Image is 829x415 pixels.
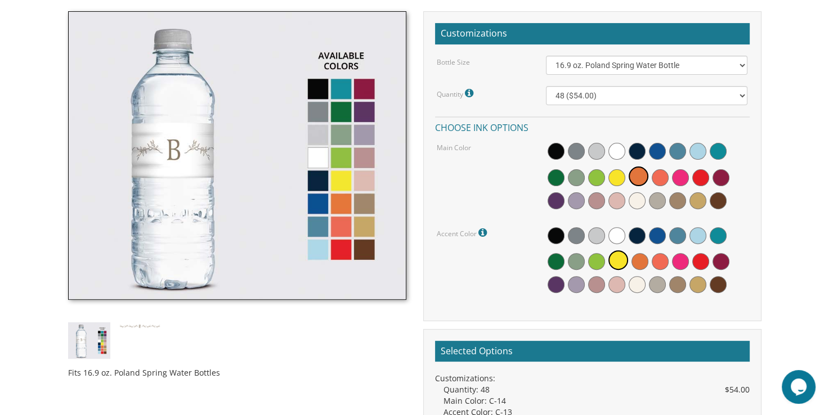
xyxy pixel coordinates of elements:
div: Main Color: C-14 [443,395,750,407]
img: strip5.jpg [119,322,161,330]
div: Customizations: [435,373,750,384]
label: Quantity [437,86,476,101]
div: Quantity: 48 [443,384,750,395]
label: Main Color [437,143,471,152]
h2: Selected Options [435,341,750,362]
label: Bottle Size [437,57,470,67]
span: $54.00 [725,384,750,395]
div: Fits 16.9 oz. Poland Spring Water Bottles [68,359,406,378]
img: bottle-style5.jpg [68,11,406,300]
h4: Choose ink options [435,116,750,136]
img: bottle-style5.jpg [68,322,110,358]
iframe: chat widget [782,370,818,404]
h2: Customizations [435,23,750,44]
label: Accent Color [437,225,490,240]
